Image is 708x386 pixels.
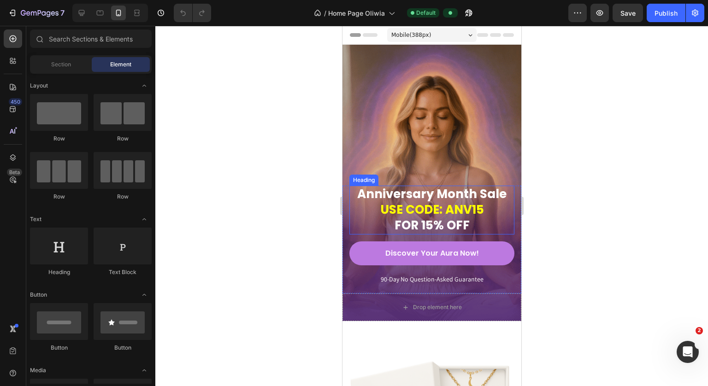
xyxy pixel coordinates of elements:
input: Search Sections & Elements [30,29,152,48]
span: Text [30,215,41,223]
button: Publish [647,4,685,22]
span: Toggle open [137,78,152,93]
span: Home Page Oliwia [328,8,385,18]
span: / [324,8,326,18]
p: 7 [60,7,65,18]
div: Text Block [94,268,152,276]
div: Undo/Redo [174,4,211,22]
span: Section [51,60,71,69]
div: Row [30,193,88,201]
iframe: Design area [342,26,521,386]
span: Default [416,9,436,17]
div: Row [94,193,152,201]
button: Save [613,4,643,22]
span: Media [30,366,46,374]
div: Row [94,135,152,143]
div: Row [30,135,88,143]
span: Save [620,9,636,17]
button: 7 [4,4,69,22]
div: 450 [9,98,22,105]
span: Toggle open [137,363,152,378]
div: Publish [655,8,678,18]
span: Toggle open [137,212,152,227]
div: Heading [30,268,88,276]
iframe: Intercom live chat [677,341,699,363]
span: 2 [696,327,703,334]
span: Toggle open [137,287,152,302]
span: Button [30,291,47,299]
div: Button [30,344,88,352]
span: Element [110,60,131,69]
div: Beta [7,169,22,176]
div: Button [94,344,152,352]
span: Layout [30,82,48,90]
